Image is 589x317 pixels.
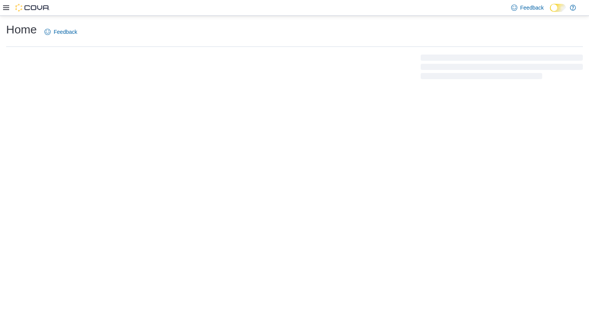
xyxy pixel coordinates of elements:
input: Dark Mode [550,4,566,12]
span: Feedback [520,4,544,12]
img: Cova [15,4,50,12]
span: Feedback [54,28,77,36]
h1: Home [6,22,37,37]
span: Loading [421,56,583,81]
a: Feedback [41,24,80,40]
